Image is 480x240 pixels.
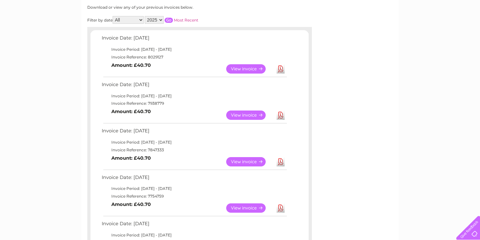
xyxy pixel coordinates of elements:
[100,173,288,185] td: Invoice Date: [DATE]
[100,100,288,107] td: Invoice Reference: 7938779
[359,3,403,11] a: 0333 014 3131
[111,155,151,161] b: Amount: £40.70
[100,92,288,100] td: Invoice Period: [DATE] - [DATE]
[277,203,285,213] a: Download
[367,27,379,32] a: Water
[226,111,273,120] a: View
[89,4,392,31] div: Clear Business is a trading name of Verastar Limited (registered in [GEOGRAPHIC_DATA] No. 3667643...
[100,80,288,92] td: Invoice Date: [DATE]
[111,62,151,68] b: Amount: £40.70
[100,53,288,61] td: Invoice Reference: 8029127
[277,157,285,166] a: Download
[100,127,288,138] td: Invoice Date: [DATE]
[226,203,273,213] a: View
[100,146,288,154] td: Invoice Reference: 7847333
[424,27,433,32] a: Blog
[383,27,397,32] a: Energy
[277,111,285,120] a: Download
[87,16,256,24] div: Filter by date
[437,27,453,32] a: Contact
[226,157,273,166] a: View
[87,5,256,10] div: Download or view any of your previous invoices below.
[100,34,288,46] td: Invoice Date: [DATE]
[100,192,288,200] td: Invoice Reference: 7754759
[401,27,420,32] a: Telecoms
[100,231,288,239] td: Invoice Period: [DATE] - [DATE]
[111,109,151,114] b: Amount: £40.70
[100,219,288,231] td: Invoice Date: [DATE]
[100,185,288,192] td: Invoice Period: [DATE] - [DATE]
[111,201,151,207] b: Amount: £40.70
[100,46,288,53] td: Invoice Period: [DATE] - [DATE]
[100,138,288,146] td: Invoice Period: [DATE] - [DATE]
[459,27,474,32] a: Log out
[174,18,198,22] a: Most Recent
[226,64,273,74] a: View
[17,17,49,36] img: logo.png
[277,64,285,74] a: Download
